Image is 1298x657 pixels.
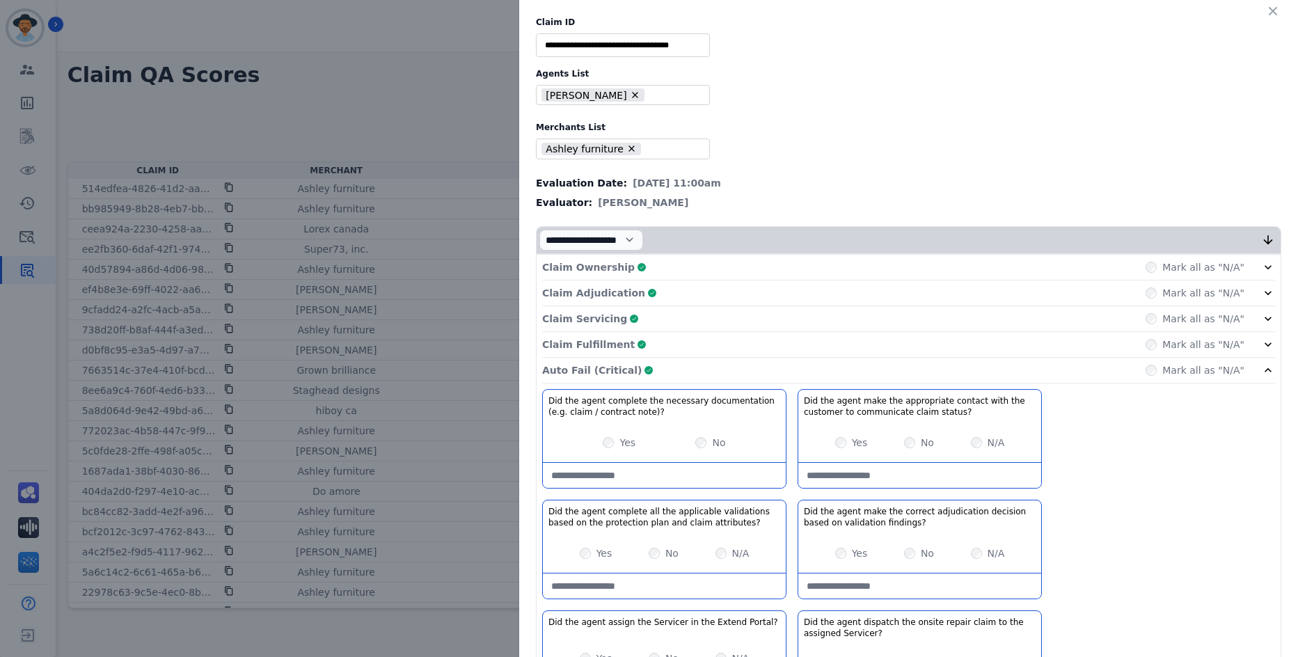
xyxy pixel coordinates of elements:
[548,395,780,418] h3: Did the agent complete the necessary documentation (e.g. claim / contract note)?
[732,546,750,560] label: N/A
[542,260,635,274] p: Claim Ownership
[852,546,868,560] label: Yes
[536,17,1281,28] label: Claim ID
[539,87,701,104] ul: selected options
[921,546,934,560] label: No
[1162,363,1244,377] label: Mark all as "N/A"
[541,88,645,102] li: [PERSON_NAME]
[630,90,640,100] button: Remove Britney White
[1162,312,1244,326] label: Mark all as "N/A"
[712,436,725,450] label: No
[548,617,778,628] h3: Did the agent assign the Servicer in the Extend Portal?
[804,395,1036,418] h3: Did the agent make the appropriate contact with the customer to communicate claim status?
[542,363,642,377] p: Auto Fail (Critical)
[1162,260,1244,274] label: Mark all as "N/A"
[536,122,1281,133] label: Merchants List
[1162,286,1244,300] label: Mark all as "N/A"
[596,546,612,560] label: Yes
[598,196,688,209] span: [PERSON_NAME]
[852,436,868,450] label: Yes
[988,436,1005,450] label: N/A
[541,143,642,156] li: Ashley furniture
[542,286,645,300] p: Claim Adjudication
[921,436,934,450] label: No
[988,546,1005,560] label: N/A
[539,141,701,157] ul: selected options
[633,176,721,190] span: [DATE] 11:00am
[665,546,679,560] label: No
[542,338,635,351] p: Claim Fulfillment
[804,617,1036,639] h3: Did the agent dispatch the onsite repair claim to the assigned Servicer?
[626,143,637,154] button: Remove Ashley furniture
[804,506,1036,528] h3: Did the agent make the correct adjudication decision based on validation findings?
[1162,338,1244,351] label: Mark all as "N/A"
[619,436,635,450] label: Yes
[536,68,1281,79] label: Agents List
[548,506,780,528] h3: Did the agent complete all the applicable validations based on the protection plan and claim attr...
[536,176,1281,190] div: Evaluation Date:
[536,196,1281,209] div: Evaluator:
[542,312,627,326] p: Claim Servicing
